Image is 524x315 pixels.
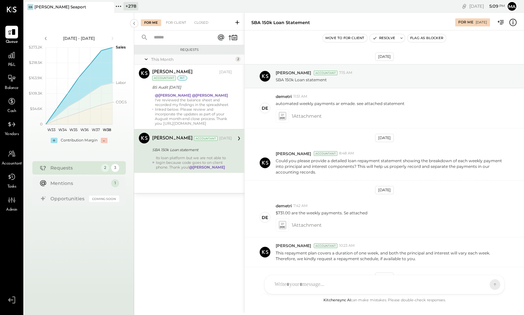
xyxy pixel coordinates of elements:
div: SBA 150k Loan statement [152,146,230,153]
span: Cash [7,108,16,114]
div: [PERSON_NAME] [152,69,193,76]
text: Sales [116,45,126,49]
div: 2 [101,164,109,172]
div: Mentions [50,180,108,187]
a: Accountant [0,147,23,167]
button: Flag as Blocker [408,34,446,42]
strong: @[PERSON_NAME] [155,93,191,98]
span: 7:15 AM [339,70,352,76]
span: P&L [8,62,16,68]
div: 2 [235,57,241,62]
p: Could you please provide a detailed loan repayment statement showing the breakdown of each weekly... [276,158,507,175]
text: $54.6K [30,106,42,111]
span: Queue [6,39,18,45]
span: [PERSON_NAME] [276,70,311,76]
button: Ma [507,1,517,12]
div: Accountant [314,71,337,75]
div: [DATE] [469,3,505,9]
span: 8:48 AM [339,151,354,156]
a: Balance [0,72,23,91]
div: For Me [458,20,473,25]
span: 7:42 AM [293,203,308,209]
div: de [262,105,268,111]
div: copy link [461,3,468,10]
span: Tasks [7,184,16,190]
div: SBA 150k Loan statement [251,19,310,26]
div: Requests [50,165,98,171]
span: 1 Attachment [292,109,322,123]
text: W35 [69,127,77,132]
div: Coming Soon [89,196,119,202]
text: $273.2K [29,45,42,49]
button: Resolve [370,34,398,42]
p: This repayment plan covers a duration of one week, and both the principal and interest will vary ... [276,250,507,261]
span: [PERSON_NAME] [276,151,311,156]
div: [DATE] [375,52,394,61]
div: + [51,138,57,143]
div: For Client [163,19,190,26]
text: Labor [116,80,126,85]
strong: @[PERSON_NAME] [189,165,225,170]
text: W38 [102,127,111,132]
text: $163.9K [29,76,42,80]
div: [PERSON_NAME] Seaport [34,4,86,10]
p: $731.00 are the weekly payments. Se attached [276,210,367,216]
div: BS Audit [DATE] [152,84,230,91]
span: Vendors [5,131,19,137]
div: For Me [141,19,161,26]
text: W36 [80,127,89,132]
a: Cash [0,95,23,114]
div: [PERSON_NAME] [152,135,193,142]
div: de [262,214,268,221]
span: 10:23 AM [339,243,355,248]
div: de [262,296,268,302]
span: Accountant [2,161,22,167]
a: Vendors [0,118,23,137]
text: W37 [92,127,100,132]
span: 1 Attachment [292,218,322,232]
p: SBA 150k Loan statement [276,77,327,83]
a: Admin [0,194,23,213]
div: 1 [111,179,119,187]
div: GS [27,4,33,10]
text: 0 [40,122,42,126]
span: demetri [276,203,292,209]
div: - [101,138,107,143]
div: int [177,76,187,81]
div: Requests [138,47,241,52]
div: [DATE] [219,70,232,75]
div: [DATE] [375,186,394,194]
text: $218.5K [29,60,42,65]
div: 3 [111,164,119,172]
p: automated weekly payments ar emade. see attached statement [276,101,405,106]
div: Accountant [194,136,218,141]
span: Balance [5,85,19,91]
div: Accountant [152,76,176,81]
div: [DATE] [375,134,394,142]
span: Admin [6,207,17,213]
strong: @[PERSON_NAME] [192,93,228,98]
text: W33 [47,127,55,132]
div: I’ve reviewed the balance sheet and recorded my findings in the spreadsheet linked below. Please ... [155,98,232,126]
span: 11:51 AM [293,94,307,99]
span: demetri [276,94,292,99]
div: Accountant [314,243,337,248]
div: + 278 [123,2,138,10]
div: [DATE] [219,136,232,141]
a: Queue [0,26,23,45]
text: COGS [116,100,127,104]
a: P&L [0,49,23,68]
div: This Month [151,57,234,62]
div: [DATE] [476,20,487,25]
div: Accountant [314,151,337,156]
span: [PERSON_NAME] [276,243,311,248]
a: Tasks [0,171,23,190]
div: [DATE] [375,273,394,281]
div: Its loan platform but we are not able to login because code goes to on client phone. Thank you! [156,155,232,170]
text: W34 [58,127,67,132]
div: Closed [191,19,212,26]
div: Opportunities [50,195,86,202]
button: Move to for client [323,34,367,42]
text: $109.3K [29,91,42,96]
div: Contribution Margin [61,138,97,143]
